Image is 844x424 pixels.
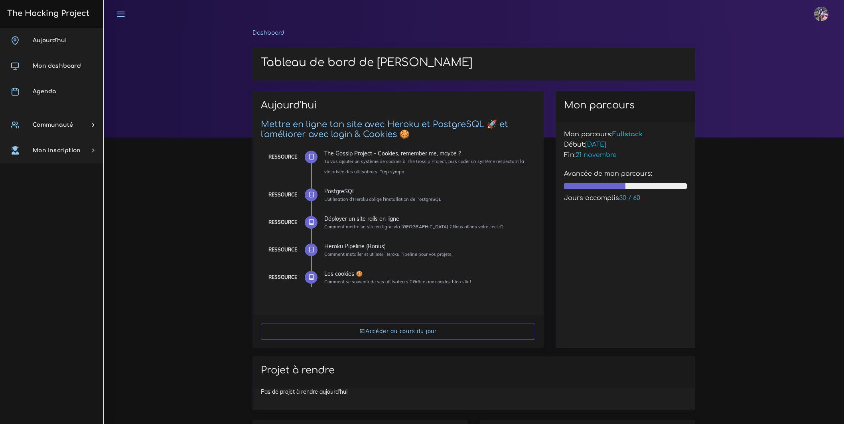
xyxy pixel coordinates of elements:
[268,273,297,282] div: Ressource
[33,122,73,128] span: Communauté
[261,120,508,139] a: Mettre en ligne ton site avec Heroku et PostgreSQL 🚀 et l'améliorer avec login & Cookies 🍪
[612,131,643,138] span: Fullstack
[5,9,89,18] h3: The Hacking Project
[33,147,81,153] span: Mon inscription
[268,245,297,254] div: Ressource
[324,151,529,156] div: The Gossip Project - Cookies, remember me, maybe ?
[252,30,284,36] a: Dashboard
[268,190,297,199] div: Ressource
[33,63,81,69] span: Mon dashboard
[324,251,453,257] small: Comment installer et utiliser Heroku Pipeline pour vos projets.
[324,224,503,230] small: Comment mettre un site en ligne via [GEOGRAPHIC_DATA] ? Nous allons voire ceci :D
[33,37,67,43] span: Aujourd'hui
[324,271,529,277] div: Les cookies 🍪
[564,100,687,111] h2: Mon parcours
[324,243,529,249] div: Heroku Pipeline (Bonus)
[33,88,56,94] span: Agenda
[261,324,535,340] a: Accéder au cours du jour
[324,279,471,285] small: Comment se souvenir de ses utilisateurs ? Grâce aux cookies bien sûr !
[261,56,687,70] h1: Tableau de bord de [PERSON_NAME]
[564,151,687,159] h5: Fin:
[324,159,524,174] small: Tu vas ajouter un système de cookies à The Gossip Project, puis coder un système respectant la vi...
[324,216,529,222] div: Déployer un site rails en ligne
[585,141,606,148] span: [DATE]
[576,151,617,159] span: 21 novembre
[564,141,687,149] h5: Début:
[261,100,535,117] h2: Aujourd'hui
[564,194,687,202] h5: Jours accomplis
[268,153,297,161] div: Ressource
[564,131,687,138] h5: Mon parcours:
[324,188,529,194] div: PostgreSQL
[564,170,687,178] h5: Avancée de mon parcours:
[261,365,687,376] h2: Projet à rendre
[324,196,441,202] small: L'utilisation d'Heroku oblige l'installation de PostgreSQL
[619,194,640,202] span: 30 / 60
[814,7,828,21] img: eg54bupqcshyolnhdacp.jpg
[268,218,297,227] div: Ressource
[261,388,687,396] p: Pas de projet à rendre aujourd'hui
